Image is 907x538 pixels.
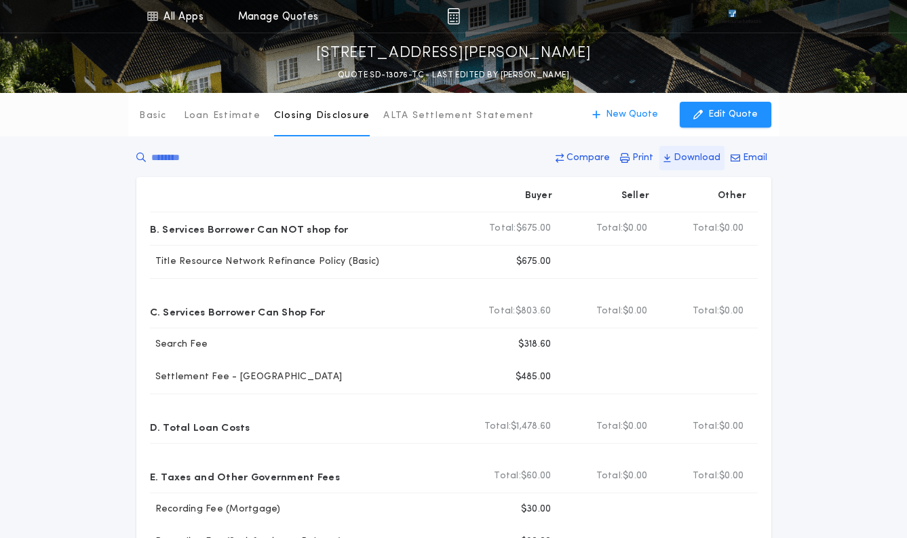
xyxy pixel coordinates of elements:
b: Total: [488,305,516,318]
p: Loan Estimate [184,109,260,123]
b: Total: [494,469,521,483]
span: $0.00 [719,469,744,483]
p: Title Resource Network Refinance Policy (Basic) [150,255,380,269]
span: $0.00 [623,469,647,483]
p: Buyer [525,189,552,203]
p: Compare [566,151,610,165]
p: C. Services Borrower Can Shop For [150,301,326,322]
p: Closing Disclosure [274,109,370,123]
p: D. Total Loan Costs [150,416,250,438]
span: $0.00 [719,420,744,434]
button: New Quote [579,102,672,128]
img: vs-icon [703,9,760,23]
span: $60.00 [521,469,552,483]
b: Total: [693,222,720,235]
p: Seller [621,189,650,203]
p: Basic [139,109,166,123]
span: $0.00 [623,305,647,318]
button: Download [659,146,725,170]
p: Other [718,189,746,203]
p: Search Fee [150,338,208,351]
b: Total: [596,222,623,235]
p: QUOTE SD-13076-TC - LAST EDITED BY [PERSON_NAME] [338,69,569,82]
b: Total: [596,305,623,318]
span: $0.00 [623,222,647,235]
span: $0.00 [623,420,647,434]
b: Total: [596,420,623,434]
p: Settlement Fee - [GEOGRAPHIC_DATA] [150,370,343,384]
b: Total: [489,222,516,235]
b: Total: [484,420,512,434]
img: img [447,8,460,24]
button: Edit Quote [680,102,771,128]
span: $0.00 [719,305,744,318]
p: Print [632,151,653,165]
span: $0.00 [719,222,744,235]
p: E. Taxes and Other Government Fees [150,465,340,487]
span: $803.60 [516,305,552,318]
b: Total: [693,305,720,318]
p: Email [743,151,767,165]
p: $30.00 [521,503,552,516]
span: $675.00 [516,222,552,235]
p: $675.00 [516,255,552,269]
b: Total: [693,469,720,483]
p: New Quote [606,108,658,121]
p: ALTA Settlement Statement [383,109,534,123]
b: Total: [693,420,720,434]
button: Compare [552,146,614,170]
p: B. Services Borrower Can NOT shop for [150,218,349,239]
p: [STREET_ADDRESS][PERSON_NAME] [316,43,592,64]
p: Edit Quote [708,108,758,121]
p: $318.60 [518,338,552,351]
p: Download [674,151,720,165]
p: $485.00 [516,370,552,384]
p: Recording Fee (Mortgage) [150,503,281,516]
b: Total: [596,469,623,483]
button: Email [727,146,771,170]
button: Print [616,146,657,170]
span: $1,478.60 [511,420,551,434]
